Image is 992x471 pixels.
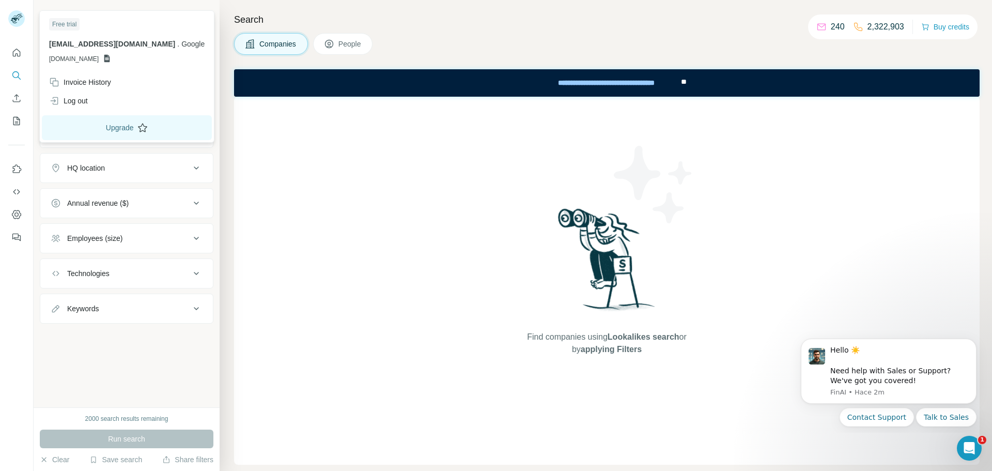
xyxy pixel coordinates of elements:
[8,183,25,201] button: Use Surfe API
[162,454,213,465] button: Share filters
[49,77,111,87] div: Invoice History
[581,345,642,354] span: applying Filters
[180,6,220,22] button: Hide
[553,206,661,321] img: Surfe Illustration - Woman searching with binoculars
[67,268,110,279] div: Technologies
[8,43,25,62] button: Quick start
[831,21,845,33] p: 240
[89,454,142,465] button: Save search
[40,191,213,216] button: Annual revenue ($)
[259,39,297,49] span: Companies
[8,228,25,247] button: Feedback
[8,160,25,178] button: Use Surfe on LinkedIn
[8,205,25,224] button: Dashboard
[40,261,213,286] button: Technologies
[40,156,213,180] button: HQ location
[40,226,213,251] button: Employees (size)
[67,163,105,173] div: HQ location
[40,296,213,321] button: Keywords
[67,303,99,314] div: Keywords
[234,12,980,27] h4: Search
[40,454,69,465] button: Clear
[921,20,969,34] button: Buy credits
[177,40,179,48] span: .
[978,436,986,444] span: 1
[957,436,982,461] iframe: Intercom live chat
[67,198,129,208] div: Annual revenue ($)
[8,112,25,130] button: My lists
[181,40,205,48] span: Google
[608,332,679,341] span: Lookalikes search
[8,66,25,85] button: Search
[85,414,168,423] div: 2000 search results remaining
[42,115,212,140] button: Upgrade
[867,21,904,33] p: 2,322,903
[67,233,122,244] div: Employees (size)
[785,329,992,433] iframe: Intercom notifications mensaje
[40,9,72,19] div: New search
[49,96,88,106] div: Log out
[8,89,25,108] button: Enrich CSV
[49,18,80,31] div: Free trial
[234,69,980,97] iframe: Banner
[524,331,689,356] span: Find companies using or by
[49,40,175,48] span: [EMAIL_ADDRESS][DOMAIN_NAME]
[338,39,362,49] span: People
[49,54,99,64] span: [DOMAIN_NAME]
[607,138,700,231] img: Surfe Illustration - Stars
